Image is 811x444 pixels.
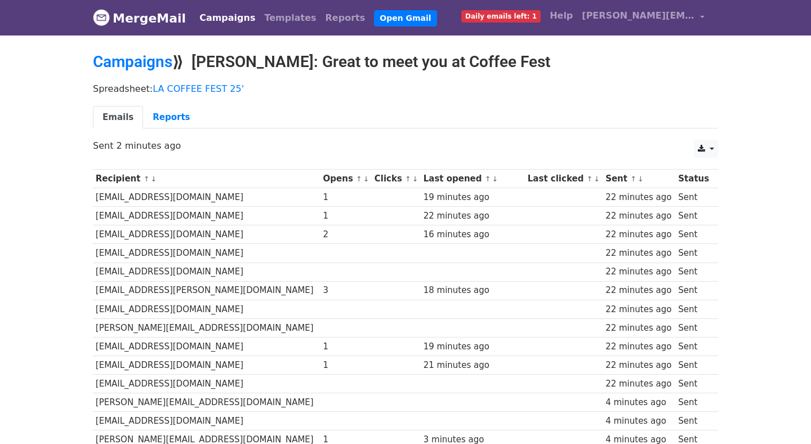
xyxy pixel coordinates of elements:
[93,170,320,188] th: Recipient
[374,10,436,26] a: Open Gmail
[605,415,673,428] div: 4 minutes ago
[587,175,593,183] a: ↑
[676,412,713,430] td: Sent
[93,412,320,430] td: [EMAIL_ADDRESS][DOMAIN_NAME]
[93,300,320,318] td: [EMAIL_ADDRESS][DOMAIN_NAME]
[605,396,673,409] div: 4 minutes ago
[577,5,709,31] a: [PERSON_NAME][EMAIL_ADDRESS][DOMAIN_NAME]
[638,175,644,183] a: ↓
[676,300,713,318] td: Sent
[195,7,260,29] a: Campaigns
[356,175,362,183] a: ↑
[93,140,718,152] p: Sent 2 minutes ago
[582,9,694,23] span: [PERSON_NAME][EMAIL_ADDRESS][DOMAIN_NAME]
[93,318,320,337] td: [PERSON_NAME][EMAIL_ADDRESS][DOMAIN_NAME]
[676,337,713,356] td: Sent
[93,6,186,30] a: MergeMail
[605,247,673,260] div: 22 minutes ago
[605,378,673,390] div: 22 minutes ago
[461,10,541,23] span: Daily emails left: 1
[144,175,150,183] a: ↑
[424,359,523,372] div: 21 minutes ago
[676,375,713,393] td: Sent
[676,225,713,244] td: Sent
[605,303,673,316] div: 22 minutes ago
[93,393,320,412] td: [PERSON_NAME][EMAIL_ADDRESS][DOMAIN_NAME]
[93,337,320,356] td: [EMAIL_ADDRESS][DOMAIN_NAME]
[93,188,320,207] td: [EMAIL_ADDRESS][DOMAIN_NAME]
[676,318,713,337] td: Sent
[605,191,673,204] div: 22 minutes ago
[363,175,369,183] a: ↓
[323,210,369,223] div: 1
[323,191,369,204] div: 1
[405,175,411,183] a: ↑
[676,393,713,412] td: Sent
[594,175,600,183] a: ↓
[676,356,713,375] td: Sent
[603,170,675,188] th: Sent
[93,375,320,393] td: [EMAIL_ADDRESS][DOMAIN_NAME]
[93,83,718,95] p: Spreadsheet:
[676,281,713,300] td: Sent
[525,170,603,188] th: Last clicked
[153,83,244,94] a: LA COFFEE FEST 25'
[93,356,320,375] td: [EMAIL_ADDRESS][DOMAIN_NAME]
[545,5,577,27] a: Help
[321,7,370,29] a: Reports
[323,359,369,372] div: 1
[323,340,369,353] div: 1
[93,9,110,26] img: MergeMail logo
[676,188,713,207] td: Sent
[93,263,320,281] td: [EMAIL_ADDRESS][DOMAIN_NAME]
[676,244,713,263] td: Sent
[676,207,713,225] td: Sent
[605,210,673,223] div: 22 minutes ago
[93,281,320,300] td: [EMAIL_ADDRESS][PERSON_NAME][DOMAIN_NAME]
[424,191,523,204] div: 19 minutes ago
[605,340,673,353] div: 22 minutes ago
[260,7,320,29] a: Templates
[93,225,320,244] td: [EMAIL_ADDRESS][DOMAIN_NAME]
[485,175,491,183] a: ↑
[93,52,172,71] a: Campaigns
[424,284,523,297] div: 18 minutes ago
[150,175,157,183] a: ↓
[676,263,713,281] td: Sent
[143,106,199,129] a: Reports
[424,210,523,223] div: 22 minutes ago
[492,175,498,183] a: ↓
[605,265,673,278] div: 22 minutes ago
[323,228,369,241] div: 2
[630,175,636,183] a: ↑
[605,359,673,372] div: 22 minutes ago
[676,170,713,188] th: Status
[323,284,369,297] div: 3
[93,244,320,263] td: [EMAIL_ADDRESS][DOMAIN_NAME]
[421,170,525,188] th: Last opened
[372,170,421,188] th: Clicks
[424,228,523,241] div: 16 minutes ago
[457,5,545,27] a: Daily emails left: 1
[605,284,673,297] div: 22 minutes ago
[93,52,718,72] h2: ⟫ [PERSON_NAME]: Great to meet you at Coffee Fest
[93,207,320,225] td: [EMAIL_ADDRESS][DOMAIN_NAME]
[605,228,673,241] div: 22 minutes ago
[93,106,143,129] a: Emails
[320,170,372,188] th: Opens
[412,175,418,183] a: ↓
[605,322,673,335] div: 22 minutes ago
[424,340,523,353] div: 19 minutes ago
